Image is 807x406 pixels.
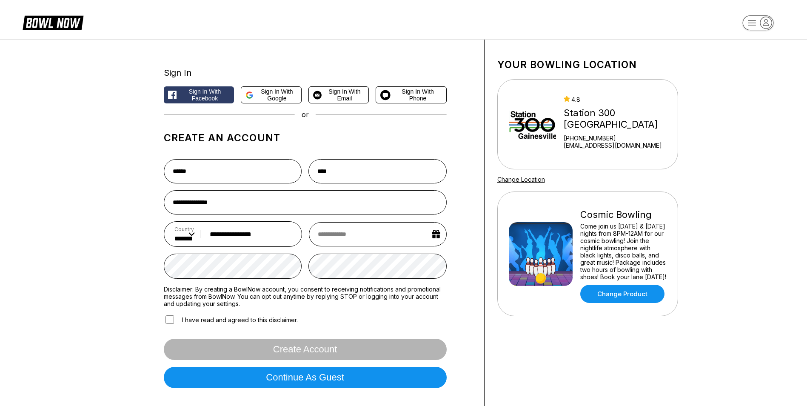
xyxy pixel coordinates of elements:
[376,86,447,103] button: Sign in with Phone
[174,226,195,232] label: Country
[580,285,664,303] a: Change Product
[580,209,667,220] div: Cosmic Bowling
[580,223,667,280] div: Come join us [DATE] & [DATE] nights from 8PM-12AM for our cosmic bowling! Join the nightlife atmo...
[509,222,573,286] img: Cosmic Bowling
[564,107,674,130] div: Station 300 [GEOGRAPHIC_DATA]
[165,315,174,324] input: I have read and agreed to this disclaimer.
[564,142,674,149] a: [EMAIL_ADDRESS][DOMAIN_NAME]
[164,132,447,144] h1: Create an account
[509,92,556,156] img: Station 300 Gainesville
[164,110,447,119] div: or
[257,88,297,102] span: Sign in with Google
[164,86,234,103] button: Sign in with Facebook
[308,86,369,103] button: Sign in with Email
[497,59,678,71] h1: Your bowling location
[164,68,447,78] div: Sign In
[564,96,674,103] div: 4.8
[564,134,674,142] div: [PHONE_NUMBER]
[325,88,364,102] span: Sign in with Email
[241,86,301,103] button: Sign in with Google
[164,286,447,307] label: Disclaimer: By creating a BowlNow account, you consent to receiving notifications and promotional...
[180,88,230,102] span: Sign in with Facebook
[497,176,545,183] a: Change Location
[164,367,447,388] button: Continue as guest
[164,314,298,325] label: I have read and agreed to this disclaimer.
[394,88,442,102] span: Sign in with Phone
